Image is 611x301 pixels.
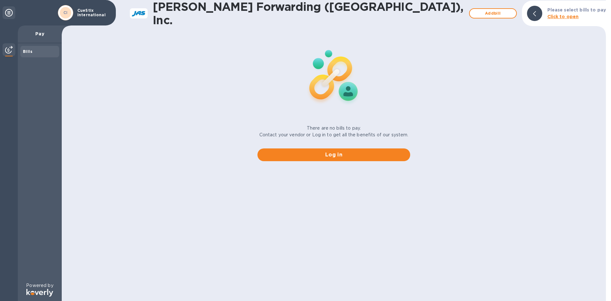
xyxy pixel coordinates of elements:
p: CueStix International [77,8,109,17]
b: Bills [23,49,32,54]
span: Add bill [475,10,511,17]
img: Logo [26,289,53,297]
p: There are no bills to pay. Contact your vendor or Log in to get all the benefits of our system. [259,125,409,138]
p: Powered by [26,282,53,289]
b: Please select bills to pay [547,7,606,12]
button: Addbill [469,8,517,18]
button: Log in [257,148,410,161]
span: Log in [263,151,405,159]
b: CI [63,10,68,15]
p: Pay [23,31,57,37]
b: Click to open [547,14,579,19]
